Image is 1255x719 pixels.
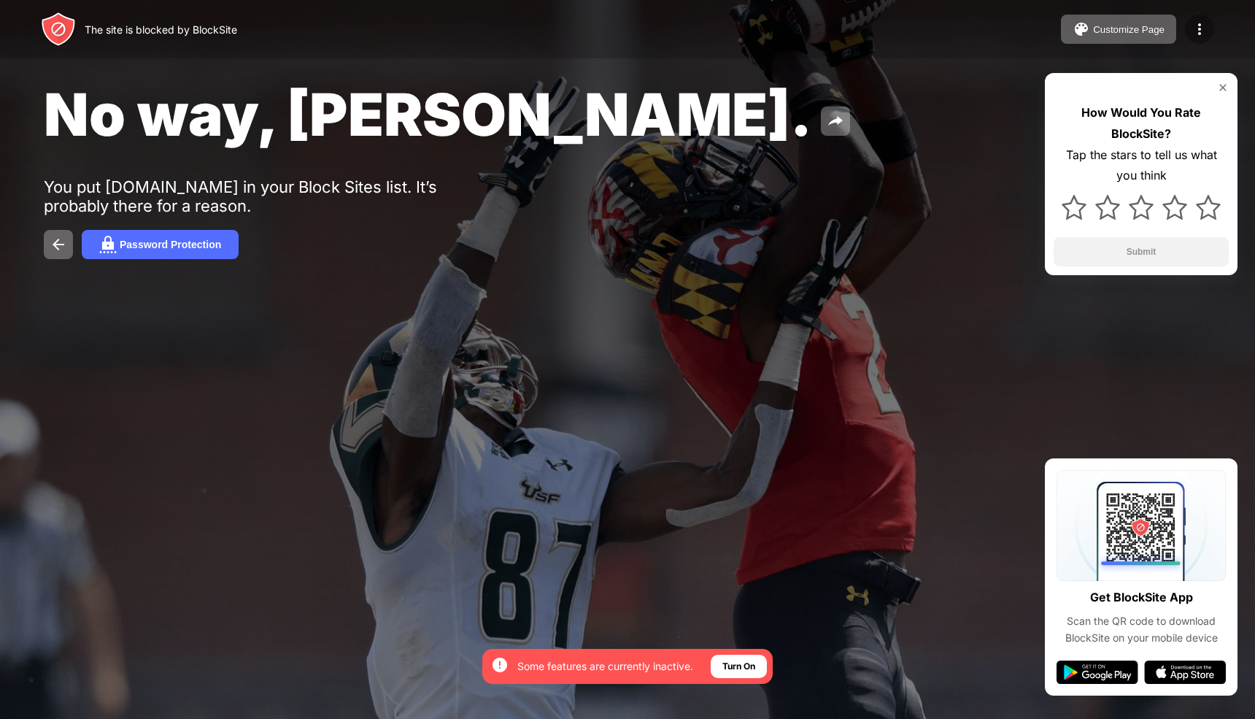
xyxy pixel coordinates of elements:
[491,656,509,674] img: error-circle-white.svg
[1144,661,1226,684] img: app-store.svg
[1057,661,1138,684] img: google-play.svg
[1129,195,1154,220] img: star.svg
[1062,195,1086,220] img: star.svg
[722,659,755,674] div: Turn On
[517,659,693,674] div: Some features are currently inactive.
[1093,24,1165,35] div: Customize Page
[1217,82,1229,93] img: rate-us-close.svg
[99,236,117,253] img: password.svg
[41,12,76,47] img: header-logo.svg
[1162,195,1187,220] img: star.svg
[1191,20,1208,38] img: menu-icon.svg
[1090,587,1193,608] div: Get BlockSite App
[1054,102,1229,145] div: How Would You Rate BlockSite?
[82,230,239,259] button: Password Protection
[1196,195,1221,220] img: star.svg
[1057,470,1226,581] img: qrcode.svg
[44,79,812,150] span: No way, [PERSON_NAME].
[50,236,67,253] img: back.svg
[44,177,495,215] div: You put [DOMAIN_NAME] in your Block Sites list. It’s probably there for a reason.
[1054,145,1229,187] div: Tap the stars to tell us what you think
[1054,237,1229,266] button: Submit
[85,23,237,36] div: The site is blocked by BlockSite
[1095,195,1120,220] img: star.svg
[827,112,844,130] img: share.svg
[1073,20,1090,38] img: pallet.svg
[1057,613,1226,646] div: Scan the QR code to download BlockSite on your mobile device
[120,239,221,250] div: Password Protection
[1061,15,1176,44] button: Customize Page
